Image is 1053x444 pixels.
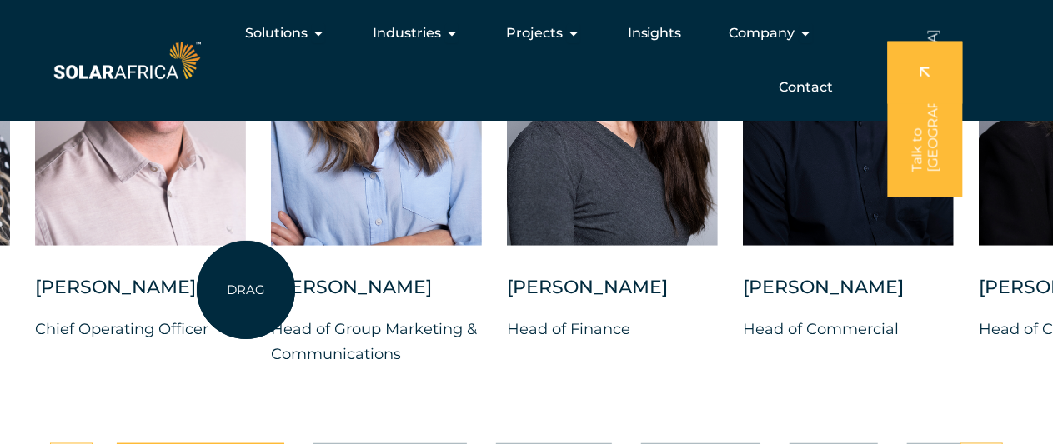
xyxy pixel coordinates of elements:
span: Solutions [245,23,308,43]
div: [PERSON_NAME] [743,275,954,317]
p: Head of Group Marketing & Communications [271,317,482,367]
a: Insights [628,23,682,43]
span: Industries [373,23,441,43]
span: Projects [506,23,563,43]
div: Menu Toggle [204,17,847,104]
div: [PERSON_NAME] [35,275,246,317]
span: Company [730,23,795,43]
div: [PERSON_NAME] [271,275,482,317]
nav: Menu [204,17,847,104]
div: [PERSON_NAME] [507,275,718,317]
p: Head of Finance [507,317,718,342]
p: Chief Operating Officer [35,317,246,342]
a: Contact [780,77,834,97]
p: Head of Commercial [743,317,954,342]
